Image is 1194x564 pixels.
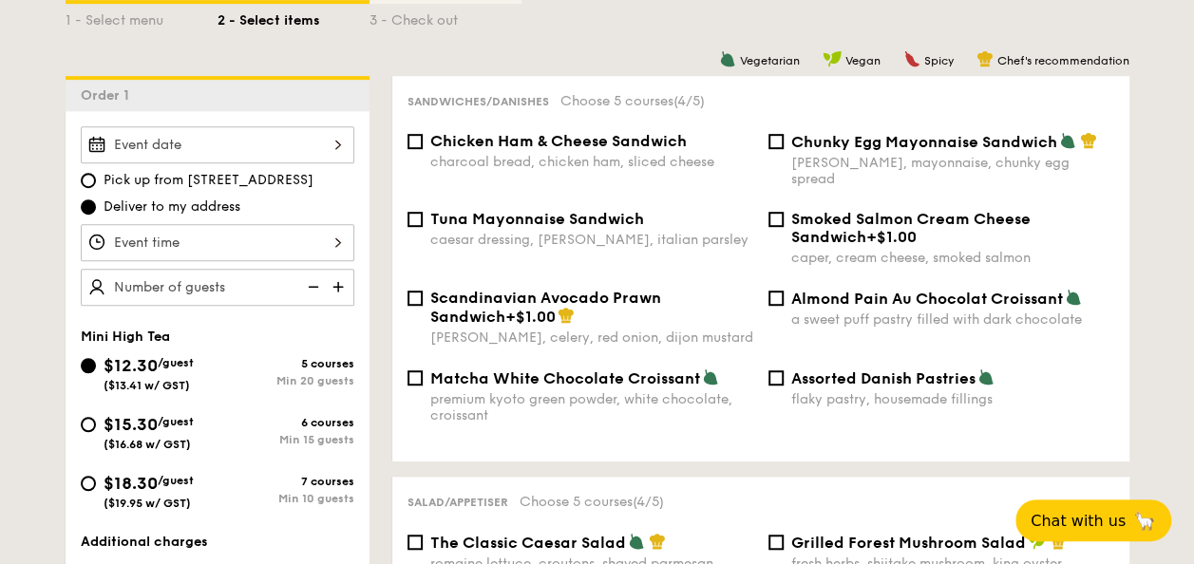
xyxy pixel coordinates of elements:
span: /guest [158,474,194,487]
span: The Classic Caesar Salad [430,534,626,552]
img: icon-vegan.f8ff3823.svg [823,50,842,67]
span: Pick up from [STREET_ADDRESS] [104,171,313,190]
div: 6 courses [218,416,354,429]
span: Matcha White Chocolate Croissant [430,369,700,387]
span: Sandwiches/Danishes [407,95,549,108]
input: Chicken Ham & Cheese Sandwichcharcoal bread, chicken ham, sliced cheese [407,134,423,149]
span: Chicken Ham & Cheese Sandwich [430,132,687,150]
div: caper, cream cheese, smoked salmon [791,250,1114,266]
span: Salad/Appetiser [407,496,508,509]
input: Scandinavian Avocado Prawn Sandwich+$1.00[PERSON_NAME], celery, red onion, dijon mustard [407,291,423,306]
span: 🦙 [1133,510,1156,532]
div: premium kyoto green powder, white chocolate, croissant [430,391,753,423]
input: Tuna Mayonnaise Sandwichcaesar dressing, [PERSON_NAME], italian parsley [407,212,423,227]
div: Min 15 guests [218,433,354,446]
img: icon-chef-hat.a58ddaea.svg [649,533,666,550]
span: /guest [158,415,194,428]
div: charcoal bread, chicken ham, sliced cheese [430,154,753,170]
img: icon-chef-hat.a58ddaea.svg [976,50,994,67]
span: Vegan [845,54,881,67]
img: icon-vegetarian.fe4039eb.svg [1065,289,1082,306]
span: Mini High Tea [81,329,170,345]
span: $15.30 [104,414,158,435]
span: $12.30 [104,355,158,376]
span: Chunky Egg Mayonnaise Sandwich [791,133,1057,151]
input: $18.30/guest($19.95 w/ GST)7 coursesMin 10 guests [81,476,96,491]
span: Vegetarian [740,54,800,67]
img: icon-vegan.f8ff3823.svg [1028,533,1047,550]
span: Almond Pain Au Chocolat Croissant [791,290,1063,308]
span: Smoked Salmon Cream Cheese Sandwich [791,210,1031,246]
span: (4/5) [673,93,705,109]
input: Deliver to my address [81,199,96,215]
input: Grilled Forest Mushroom Saladfresh herbs, shiitake mushroom, king oyster, balsamic dressing [768,535,784,550]
div: Additional charges [81,533,354,552]
button: Chat with us🦙 [1015,499,1171,541]
img: icon-spicy.37a8142b.svg [903,50,920,67]
span: Grilled Forest Mushroom Salad [791,534,1026,552]
span: Scandinavian Avocado Prawn Sandwich [430,289,661,326]
img: icon-vegetarian.fe4039eb.svg [628,533,645,550]
img: icon-vegetarian.fe4039eb.svg [1059,132,1076,149]
div: [PERSON_NAME], celery, red onion, dijon mustard [430,329,753,346]
input: $12.30/guest($13.41 w/ GST)5 coursesMin 20 guests [81,358,96,373]
img: icon-vegetarian.fe4039eb.svg [977,368,995,385]
span: Chef's recommendation [997,54,1129,67]
div: 3 - Check out [370,4,521,30]
span: $18.30 [104,473,158,494]
img: icon-add.58712e84.svg [326,269,354,305]
div: a sweet puff pastry filled with dark chocolate [791,311,1114,328]
span: Deliver to my address [104,197,240,216]
div: flaky pastry, housemade fillings [791,391,1114,407]
img: icon-vegetarian.fe4039eb.svg [702,368,719,385]
input: The Classic Caesar Saladromaine lettuce, croutons, shaved parmesan flakes, cherry tomatoes, house... [407,535,423,550]
span: Choose 5 courses [520,494,664,510]
span: ($19.95 w/ GST) [104,497,191,510]
span: Assorted Danish Pastries [791,369,976,387]
input: Almond Pain Au Chocolat Croissanta sweet puff pastry filled with dark chocolate [768,291,784,306]
span: Choose 5 courses [560,93,705,109]
span: Chat with us [1031,512,1126,530]
div: 1 - Select menu [66,4,218,30]
div: caesar dressing, [PERSON_NAME], italian parsley [430,232,753,248]
span: +$1.00 [866,228,917,246]
div: 7 courses [218,475,354,488]
input: Pick up from [STREET_ADDRESS] [81,173,96,188]
span: (4/5) [633,494,664,510]
span: ($16.68 w/ GST) [104,438,191,451]
input: Assorted Danish Pastriesflaky pastry, housemade fillings [768,370,784,385]
div: Min 20 guests [218,374,354,387]
input: Event time [81,224,354,261]
span: Tuna Mayonnaise Sandwich [430,210,644,228]
span: +$1.00 [505,308,556,326]
div: [PERSON_NAME], mayonnaise, chunky egg spread [791,155,1114,187]
span: Spicy [924,54,954,67]
input: Number of guests [81,269,354,306]
img: icon-chef-hat.a58ddaea.svg [558,307,575,324]
img: icon-chef-hat.a58ddaea.svg [1080,132,1097,149]
input: $15.30/guest($16.68 w/ GST)6 coursesMin 15 guests [81,417,96,432]
input: Chunky Egg Mayonnaise Sandwich[PERSON_NAME], mayonnaise, chunky egg spread [768,134,784,149]
span: ($13.41 w/ GST) [104,379,190,392]
span: Order 1 [81,87,137,103]
span: /guest [158,356,194,369]
img: icon-vegetarian.fe4039eb.svg [719,50,736,67]
div: 5 courses [218,357,354,370]
div: 2 - Select items [218,4,370,30]
img: icon-reduce.1d2dbef1.svg [297,269,326,305]
img: icon-chef-hat.a58ddaea.svg [1050,533,1067,550]
input: Matcha White Chocolate Croissantpremium kyoto green powder, white chocolate, croissant [407,370,423,385]
div: Min 10 guests [218,492,354,505]
input: Event date [81,126,354,163]
input: Smoked Salmon Cream Cheese Sandwich+$1.00caper, cream cheese, smoked salmon [768,212,784,227]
